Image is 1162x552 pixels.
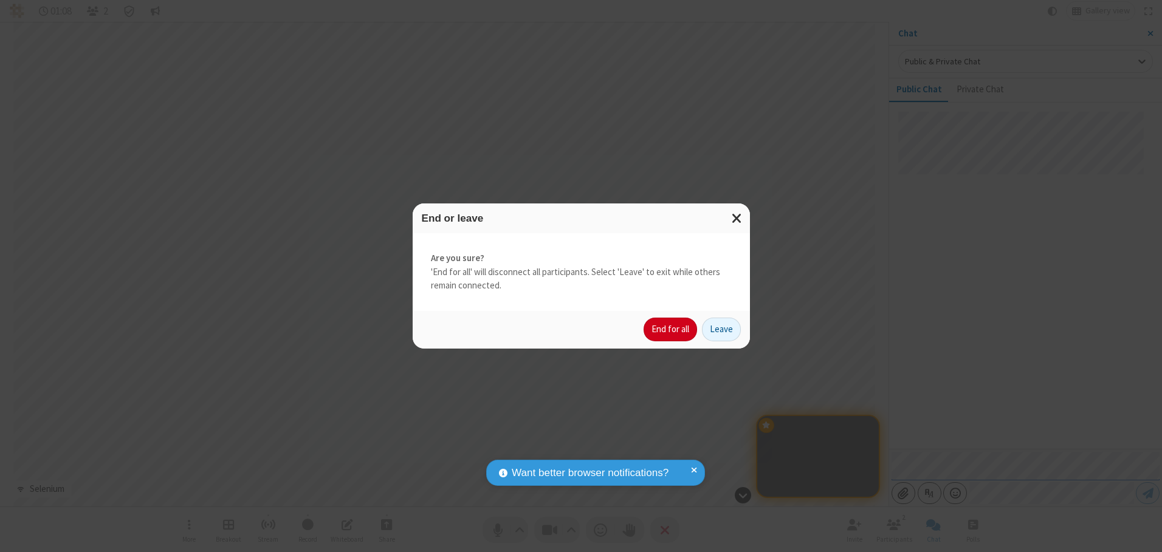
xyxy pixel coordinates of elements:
h3: End or leave [422,213,741,224]
button: Leave [702,318,741,342]
button: Close modal [724,203,750,233]
span: Want better browser notifications? [512,465,669,481]
strong: Are you sure? [431,251,732,265]
div: 'End for all' will disconnect all participants. Select 'Leave' to exit while others remain connec... [413,233,750,311]
button: End for all [644,318,697,342]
